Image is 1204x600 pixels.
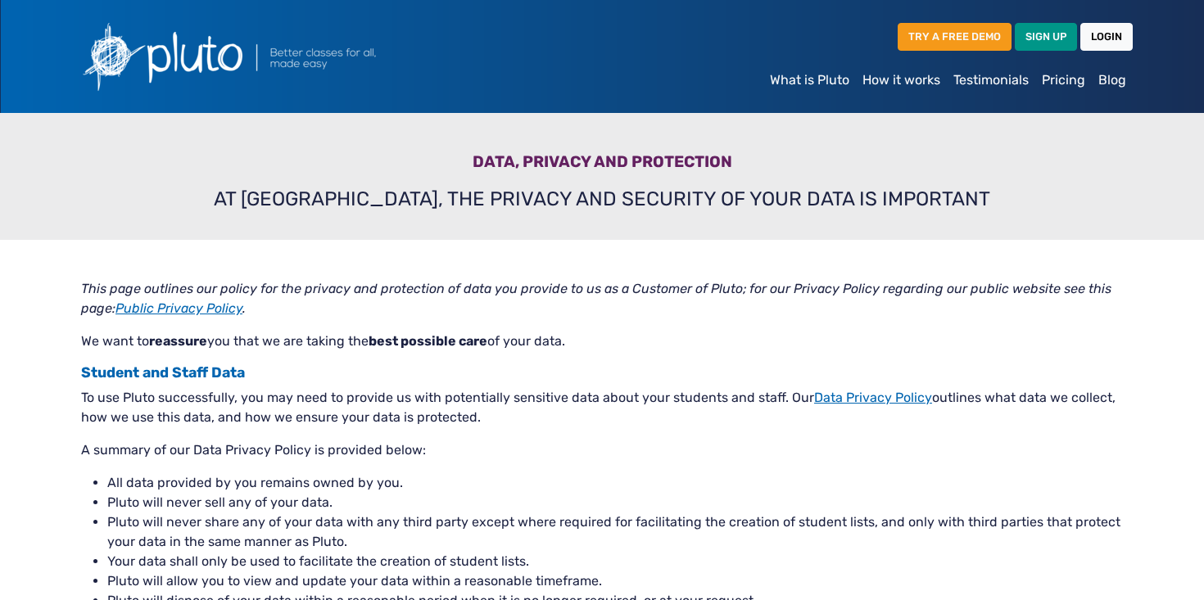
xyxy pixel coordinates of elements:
li: Pluto will never sell any of your data. [107,493,1123,512]
p: To use Pluto successfully, you may need to provide us with potentially sensitive data about your ... [81,388,1123,427]
p: We want to you that we are taking the of your data. [81,332,1123,351]
a: Testimonials [947,64,1035,97]
a: How it works [856,64,947,97]
p: A summary of our Data Privacy Policy is provided below: [81,440,1123,460]
li: Pluto will allow you to view and update your data within a reasonable timeframe. [107,571,1123,591]
li: Your data shall only be used to facilitate the creation of student lists. [107,552,1123,571]
li: All data provided by you remains owned by you. [107,473,1123,493]
p: AT [GEOGRAPHIC_DATA], THE PRIVACY AND SECURITY OF YOUR DATA IS IMPORTANT [81,184,1123,214]
a: Blog [1092,64,1133,97]
a: Public Privacy Policy [115,300,242,316]
b: best possible care [369,333,487,349]
b: reassure [149,333,207,349]
a: What is Pluto [763,64,856,97]
h3: Data, Privacy and Protection [81,152,1123,178]
i: This page outlines our policy for the privacy and protection of data you provide to us as a Custo... [81,281,1111,316]
img: Pluto logo with the text Better classes for all, made easy [71,13,464,100]
a: Pricing [1035,64,1092,97]
li: Pluto will never share any of your data with any third party except where required for facilitati... [107,512,1123,552]
h4: Student and Staff Data [81,364,1123,381]
a: TRY A FREE DEMO [898,23,1012,50]
a: SIGN UP [1015,23,1077,50]
a: LOGIN [1080,23,1133,50]
a: Data Privacy Policy [814,390,932,405]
